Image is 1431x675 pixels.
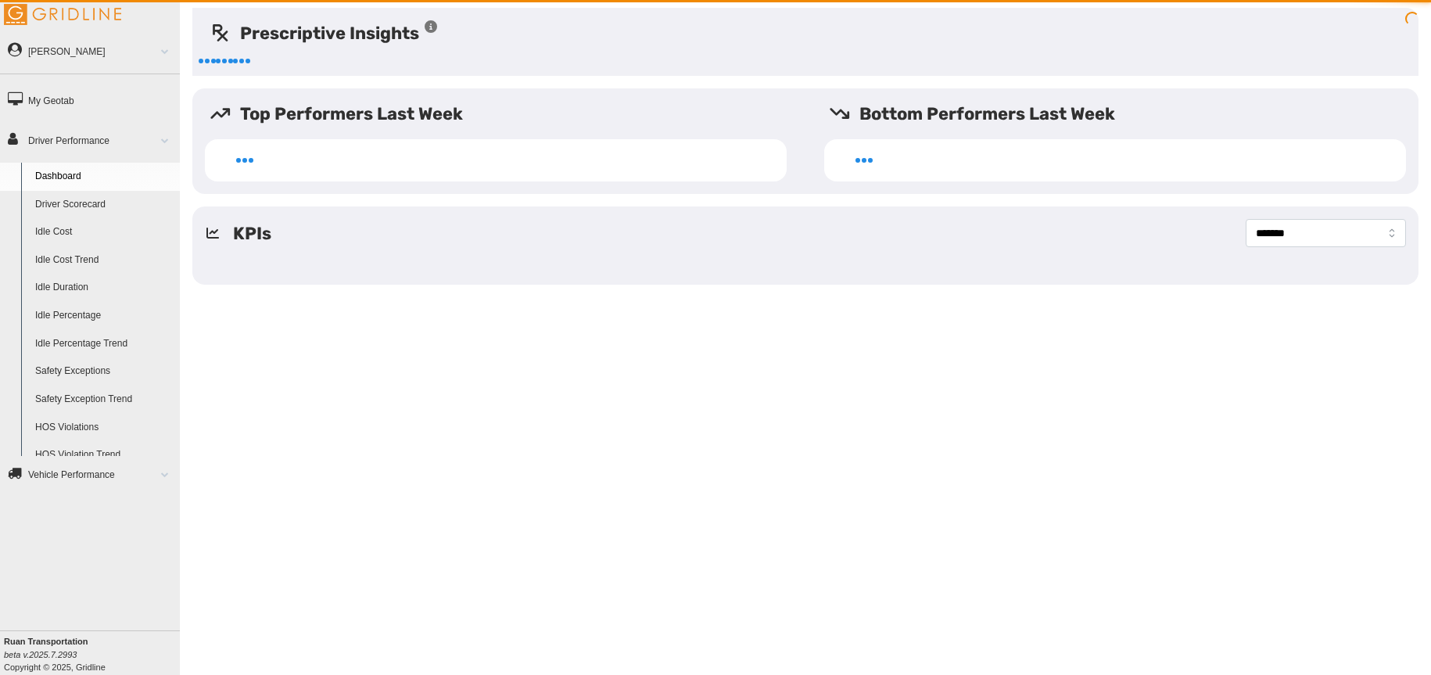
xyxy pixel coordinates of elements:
[210,20,439,46] h5: Prescriptive Insights
[210,101,799,127] h5: Top Performers Last Week
[4,635,180,673] div: Copyright © 2025, Gridline
[28,163,180,191] a: Dashboard
[28,414,180,442] a: HOS Violations
[28,330,180,358] a: Idle Percentage Trend
[233,221,271,246] h5: KPIs
[28,218,180,246] a: Idle Cost
[28,302,180,330] a: Idle Percentage
[28,386,180,414] a: Safety Exception Trend
[4,4,121,25] img: Gridline
[4,650,77,659] i: beta v.2025.7.2993
[4,637,88,646] b: Ruan Transportation
[28,191,180,219] a: Driver Scorecard
[829,101,1418,127] h5: Bottom Performers Last Week
[28,357,180,386] a: Safety Exceptions
[28,274,180,302] a: Idle Duration
[28,441,180,469] a: HOS Violation Trend
[28,246,180,275] a: Idle Cost Trend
